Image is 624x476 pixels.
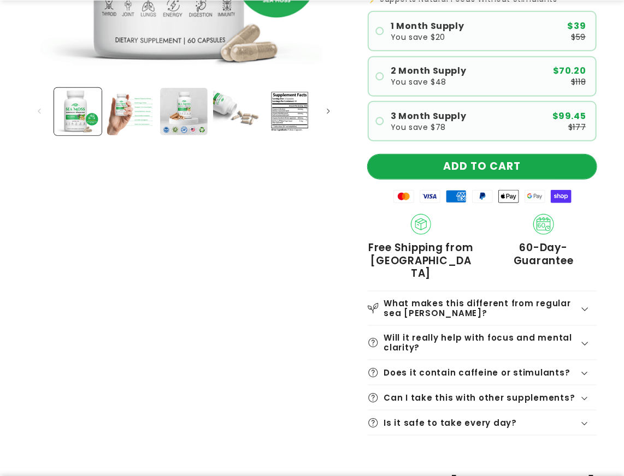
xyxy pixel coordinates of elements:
h2: Can I take this with other supplements? [384,393,575,403]
summary: Can I take this with other supplements? [368,385,597,410]
span: 1 Month Supply [391,22,464,31]
img: 60_day_Guarantee.png [533,214,554,235]
span: 60-Day-Guarantee [491,241,597,267]
button: Load image 4 in gallery view [213,88,261,135]
span: 2 Month Supply [391,67,466,75]
span: $59 [572,33,586,41]
span: $70.20 [553,67,586,75]
h2: Is it safe to take every day? [384,418,517,429]
span: $118 [571,78,586,86]
span: You save $78 [391,123,446,131]
summary: Will it really help with focus and mental clarity? [368,326,597,360]
img: Shipping.png [411,214,432,235]
span: You save $48 [391,78,446,86]
span: $39 [568,22,586,31]
button: ADD TO CART [368,154,597,179]
button: Slide right [316,99,340,123]
button: Slide left [27,99,51,123]
span: Free Shipping from [GEOGRAPHIC_DATA] [368,241,474,279]
span: 3 Month Supply [391,112,466,121]
button: Load image 2 in gallery view [107,88,155,135]
h2: Does it contain caffeine or stimulants? [384,368,570,378]
button: Load image 5 in gallery view [266,88,314,135]
summary: What makes this different from regular sea [PERSON_NAME]? [368,291,597,325]
span: You save $20 [391,33,445,41]
h2: Will it really help with focus and mental clarity? [384,333,580,353]
span: $99.45 [552,112,586,121]
h2: What makes this different from regular sea [PERSON_NAME]? [384,299,580,319]
summary: Is it safe to take every day? [368,410,597,435]
span: $177 [568,123,586,131]
summary: Does it contain caffeine or stimulants? [368,360,597,385]
button: Load image 3 in gallery view [160,88,208,135]
button: Load image 1 in gallery view [54,88,102,135]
